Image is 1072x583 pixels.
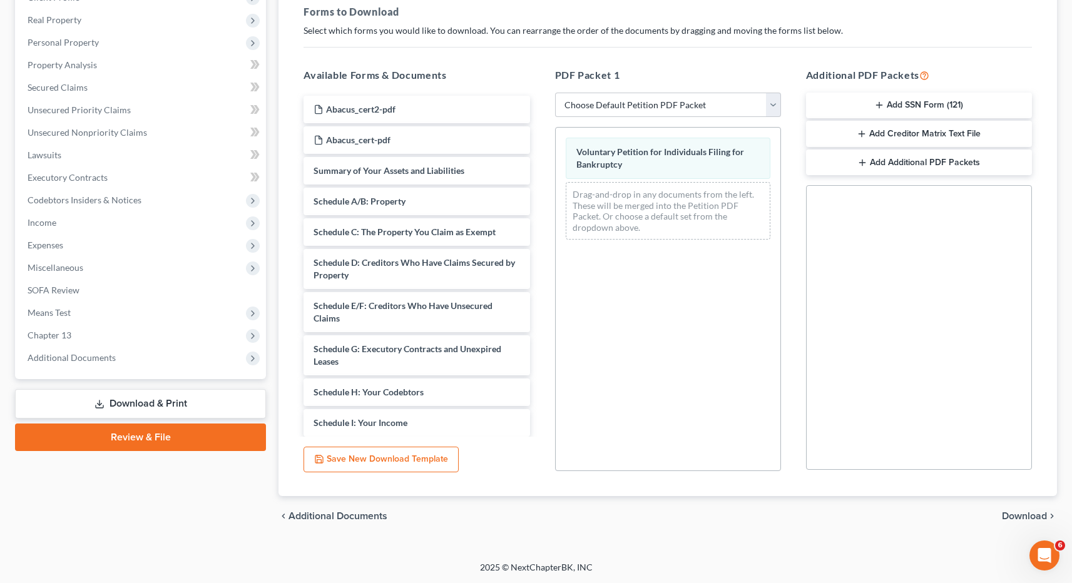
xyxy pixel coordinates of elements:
a: Executory Contracts [18,166,266,189]
button: Add Creditor Matrix Text File [806,121,1032,147]
span: Income [28,217,56,228]
h5: PDF Packet 1 [555,68,781,83]
span: Schedule A/B: Property [314,196,406,206]
i: chevron_left [278,511,288,521]
a: Download & Print [15,389,266,418]
a: Unsecured Priority Claims [18,99,266,121]
button: Download chevron_right [1002,511,1057,521]
h5: Forms to Download [304,4,1032,19]
span: Download [1002,511,1047,521]
button: Save New Download Template [304,447,459,473]
span: Abacus_cert-pdf [326,134,391,145]
span: Means Test [28,307,71,318]
span: Real Property [28,14,81,25]
span: Unsecured Priority Claims [28,104,131,115]
span: Additional Documents [288,511,387,521]
span: 6 [1055,540,1065,550]
span: Chapter 13 [28,330,71,340]
span: Codebtors Insiders & Notices [28,195,141,205]
span: Voluntary Petition for Individuals Filing for Bankruptcy [576,146,744,170]
span: Expenses [28,240,63,250]
span: Schedule I: Your Income [314,417,407,428]
span: Executory Contracts [28,172,108,183]
span: Unsecured Nonpriority Claims [28,127,147,138]
button: Add Additional PDF Packets [806,150,1032,176]
span: Schedule C: The Property You Claim as Exempt [314,226,496,237]
span: Summary of Your Assets and Liabilities [314,165,464,176]
span: Additional Documents [28,352,116,363]
a: Lawsuits [18,144,266,166]
span: Lawsuits [28,150,61,160]
span: Abacus_cert2-pdf [326,104,396,114]
iframe: Intercom live chat [1029,540,1059,570]
div: Drag-and-drop in any documents from the left. These will be merged into the Petition PDF Packet. ... [566,182,770,240]
span: Schedule D: Creditors Who Have Claims Secured by Property [314,257,515,280]
span: Personal Property [28,37,99,48]
a: Secured Claims [18,76,266,99]
p: Select which forms you would like to download. You can rearrange the order of the documents by dr... [304,24,1032,37]
h5: Available Forms & Documents [304,68,529,83]
span: Schedule H: Your Codebtors [314,387,424,397]
span: SOFA Review [28,285,79,295]
span: Property Analysis [28,59,97,70]
span: Miscellaneous [28,262,83,273]
a: Unsecured Nonpriority Claims [18,121,266,144]
a: SOFA Review [18,279,266,302]
a: chevron_left Additional Documents [278,511,387,521]
button: Add SSN Form (121) [806,93,1032,119]
a: Property Analysis [18,54,266,76]
span: Schedule G: Executory Contracts and Unexpired Leases [314,343,501,367]
span: Secured Claims [28,82,88,93]
a: Review & File [15,423,266,451]
h5: Additional PDF Packets [806,68,1032,83]
i: chevron_right [1047,511,1057,521]
span: Schedule E/F: Creditors Who Have Unsecured Claims [314,300,493,323]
